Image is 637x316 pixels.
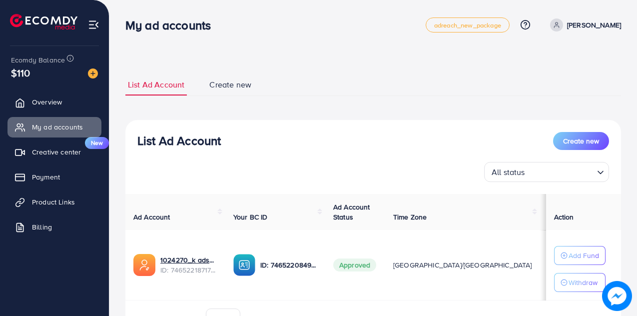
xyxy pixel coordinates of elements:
[32,147,81,157] span: Creative center
[553,132,609,150] button: Create new
[160,265,217,275] span: ID: 7465221871748186128
[32,197,75,207] span: Product Links
[11,55,65,65] span: Ecomdy Balance
[434,22,501,28] span: adreach_new_package
[528,163,593,179] input: Search for option
[602,281,632,311] img: image
[7,192,101,212] a: Product Links
[85,137,109,149] span: New
[88,68,98,78] img: image
[233,254,255,276] img: ic-ba-acc.ded83a64.svg
[567,19,621,31] p: [PERSON_NAME]
[7,117,101,137] a: My ad accounts
[32,172,60,182] span: Payment
[563,136,599,146] span: Create new
[260,259,317,271] p: ID: 7465220849314873360
[133,254,155,276] img: ic-ads-acc.e4c84228.svg
[88,19,99,30] img: menu
[125,18,219,32] h3: My ad accounts
[7,217,101,237] a: Billing
[32,222,52,232] span: Billing
[569,249,599,261] p: Add Fund
[7,142,101,162] a: Creative centerNew
[554,273,606,292] button: Withdraw
[160,255,217,275] div: <span class='underline'>1024270_k ads_1738132429680</span></br>7465221871748186128
[32,97,62,107] span: Overview
[11,65,30,80] span: $110
[128,79,184,90] span: List Ad Account
[569,276,598,288] p: Withdraw
[554,246,606,265] button: Add Fund
[7,167,101,187] a: Payment
[233,212,268,222] span: Your BC ID
[333,258,376,271] span: Approved
[554,212,574,222] span: Action
[10,14,77,29] img: logo
[137,133,221,148] h3: List Ad Account
[32,122,83,132] span: My ad accounts
[393,260,532,270] span: [GEOGRAPHIC_DATA]/[GEOGRAPHIC_DATA]
[133,212,170,222] span: Ad Account
[426,17,510,32] a: adreach_new_package
[7,92,101,112] a: Overview
[393,212,427,222] span: Time Zone
[160,255,217,265] a: 1024270_k ads_1738132429680
[209,79,251,90] span: Create new
[490,165,527,179] span: All status
[484,162,609,182] div: Search for option
[546,18,621,31] a: [PERSON_NAME]
[333,202,370,222] span: Ad Account Status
